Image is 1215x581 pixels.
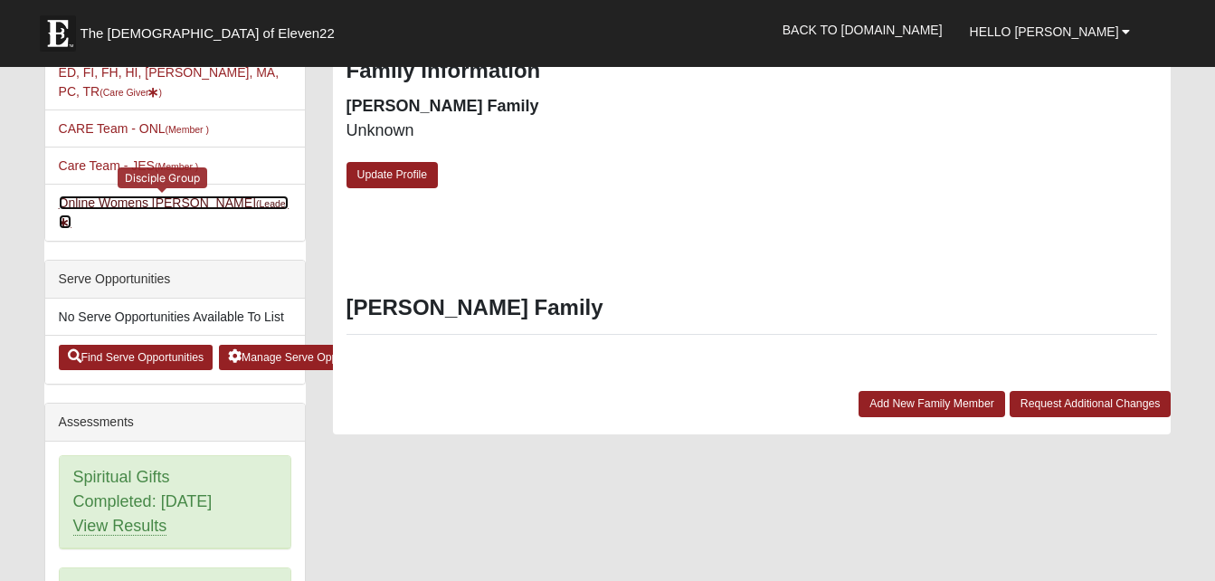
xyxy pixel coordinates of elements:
a: Find Serve Opportunities [59,345,214,370]
div: Assessments [45,404,305,442]
a: Add New Family Member [859,391,1005,417]
div: Disciple Group [118,167,207,188]
a: [PERSON_NAME] 1:1 -AB, CU, DI, DP, ED, FI, FH, HI, [PERSON_NAME], MA, PC, TR(Care Giver) [59,46,280,99]
li: No Serve Opportunities Available To List [45,299,305,336]
a: Manage Serve Opportunities [219,345,392,370]
a: Care Team - JES(Member ) [59,158,199,173]
small: (Member ) [155,161,198,172]
a: Hello [PERSON_NAME] [956,9,1144,54]
a: Online Womens [PERSON_NAME](Leader) [59,195,290,229]
h3: [PERSON_NAME] Family [346,295,1158,321]
a: Request Additional Changes [1010,391,1172,417]
a: View Results [73,517,167,536]
h3: Family Information [346,58,1158,84]
div: Spiritual Gifts Completed: [DATE] [60,456,290,548]
dt: [PERSON_NAME] Family [346,95,738,119]
a: CARE Team - ONL(Member ) [59,121,209,136]
a: The [DEMOGRAPHIC_DATA] of Eleven22 [31,6,393,52]
span: The [DEMOGRAPHIC_DATA] of Eleven22 [81,24,335,43]
a: Back to [DOMAIN_NAME] [769,7,956,52]
a: Update Profile [346,162,439,188]
div: Serve Opportunities [45,261,305,299]
small: (Care Giver ) [100,87,162,98]
span: Hello [PERSON_NAME] [970,24,1119,39]
dd: Unknown [346,119,738,143]
img: Eleven22 logo [40,15,76,52]
small: (Member ) [166,124,209,135]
